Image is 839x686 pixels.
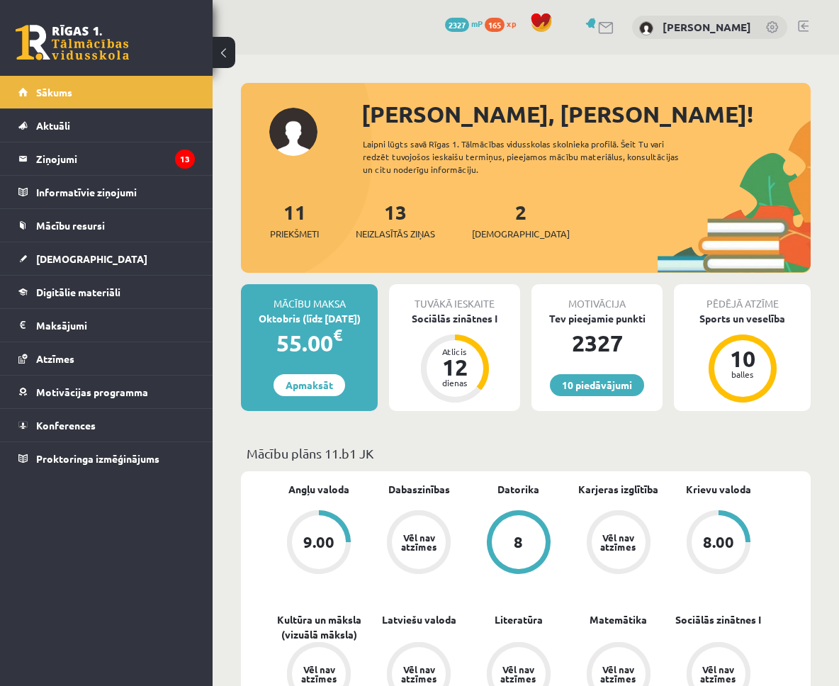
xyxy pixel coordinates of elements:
[514,534,523,550] div: 8
[699,665,738,683] div: Vēl nav atzīmes
[469,510,569,577] a: 8
[36,86,72,99] span: Sākums
[36,286,120,298] span: Digitālie materiāli
[18,409,195,442] a: Konferences
[445,18,483,29] a: 2327 mP
[288,482,349,497] a: Angļu valoda
[18,142,195,175] a: Ziņojumi13
[686,482,751,497] a: Krievu valoda
[531,284,663,311] div: Motivācija
[434,347,476,356] div: Atlicis
[363,137,704,176] div: Laipni lūgts savā Rīgas 1. Tālmācības vidusskolas skolnieka profilā. Šeit Tu vari redzēt tuvojošo...
[36,142,195,175] legend: Ziņojumi
[531,311,663,326] div: Tev pieejamie punkti
[675,612,761,627] a: Sociālās zinātnes I
[36,419,96,432] span: Konferences
[485,18,523,29] a: 165 xp
[36,309,195,342] legend: Maksājumi
[674,284,811,311] div: Pēdējā atzīme
[434,378,476,387] div: dienas
[36,119,70,132] span: Aktuāli
[389,311,520,326] div: Sociālās zinātnes I
[497,482,539,497] a: Datorika
[399,665,439,683] div: Vēl nav atzīmes
[663,20,751,34] a: [PERSON_NAME]
[36,352,74,365] span: Atzīmes
[434,356,476,378] div: 12
[18,309,195,342] a: Maksājumi
[36,386,148,398] span: Motivācijas programma
[269,612,369,642] a: Kultūra un māksla (vizuālā māksla)
[241,284,378,311] div: Mācību maksa
[18,76,195,108] a: Sākums
[270,199,319,241] a: 11Priekšmeti
[590,612,647,627] a: Matemātika
[247,444,805,463] p: Mācību plāns 11.b1 JK
[721,347,764,370] div: 10
[18,176,195,208] a: Informatīvie ziņojumi
[241,326,378,360] div: 55.00
[485,18,505,32] span: 165
[36,176,195,208] legend: Informatīvie ziņojumi
[674,311,811,405] a: Sports un veselība 10 balles
[18,276,195,308] a: Digitālie materiāli
[389,311,520,405] a: Sociālās zinātnes I Atlicis 12 dienas
[18,242,195,275] a: [DEMOGRAPHIC_DATA]
[399,533,439,551] div: Vēl nav atzīmes
[361,97,811,131] div: [PERSON_NAME], [PERSON_NAME]!
[668,510,768,577] a: 8.00
[333,325,342,345] span: €
[495,612,543,627] a: Literatūra
[674,311,811,326] div: Sports un veselība
[531,326,663,360] div: 2327
[703,534,734,550] div: 8.00
[507,18,516,29] span: xp
[721,370,764,378] div: balles
[269,510,369,577] a: 9.00
[568,510,668,577] a: Vēl nav atzīmes
[303,534,334,550] div: 9.00
[270,227,319,241] span: Priekšmeti
[472,199,570,241] a: 2[DEMOGRAPHIC_DATA]
[639,21,653,35] img: Anne Marī Hartika
[356,199,435,241] a: 13Neizlasītās ziņas
[274,374,345,396] a: Apmaksāt
[18,109,195,142] a: Aktuāli
[472,227,570,241] span: [DEMOGRAPHIC_DATA]
[550,374,644,396] a: 10 piedāvājumi
[18,442,195,475] a: Proktoringa izmēģinājums
[36,252,147,265] span: [DEMOGRAPHIC_DATA]
[578,482,658,497] a: Karjeras izglītība
[388,482,450,497] a: Dabaszinības
[36,452,159,465] span: Proktoringa izmēģinājums
[18,209,195,242] a: Mācību resursi
[389,284,520,311] div: Tuvākā ieskaite
[445,18,469,32] span: 2327
[36,219,105,232] span: Mācību resursi
[299,665,339,683] div: Vēl nav atzīmes
[471,18,483,29] span: mP
[18,342,195,375] a: Atzīmes
[382,612,456,627] a: Latviešu valoda
[18,376,195,408] a: Motivācijas programma
[241,311,378,326] div: Oktobris (līdz [DATE])
[356,227,435,241] span: Neizlasītās ziņas
[16,25,129,60] a: Rīgas 1. Tālmācības vidusskola
[599,665,638,683] div: Vēl nav atzīmes
[499,665,539,683] div: Vēl nav atzīmes
[599,533,638,551] div: Vēl nav atzīmes
[175,150,195,169] i: 13
[369,510,469,577] a: Vēl nav atzīmes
